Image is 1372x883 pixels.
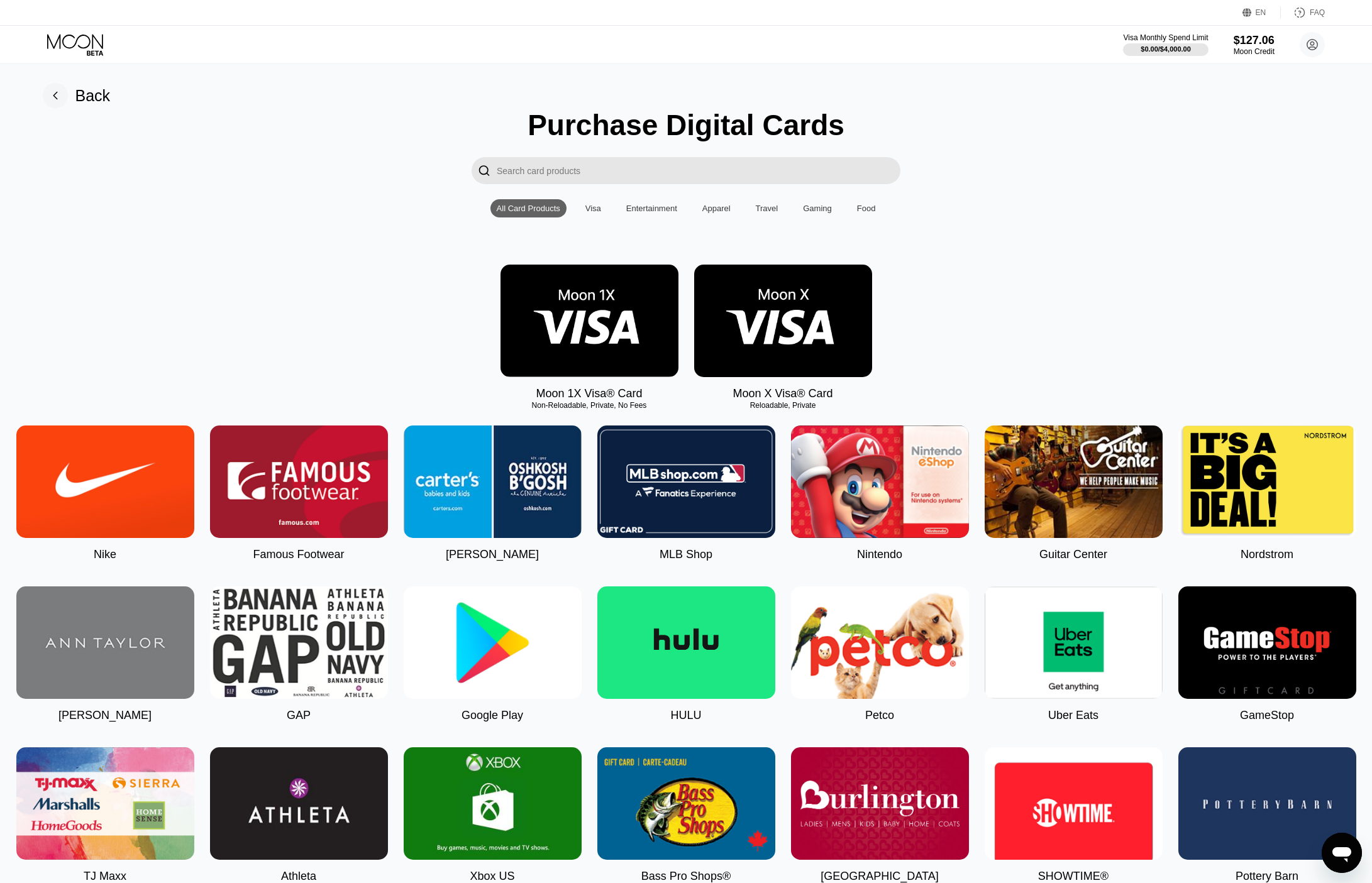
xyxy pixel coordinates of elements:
input: Search card products [497,157,900,184]
div: Apparel [702,204,731,213]
div: Back [43,83,111,108]
div: Gaming [797,199,838,217]
div: All Card Products [497,204,560,213]
div: [PERSON_NAME] [58,709,152,722]
div: TJ Maxx [84,870,126,883]
div: [GEOGRAPHIC_DATA] [821,870,938,883]
div: Non-Reloadable, Private, No Fees [501,401,678,410]
div: Athleta [281,870,316,883]
div: Nike [94,548,116,561]
div: $127.06Moon Credit [1234,34,1275,56]
iframe: Button to launch messaging window [1322,833,1362,873]
div:  [478,163,490,178]
div: Visa [585,204,601,213]
div: Google Play [462,709,523,722]
div: Moon Credit [1234,47,1275,56]
div: $127.06 [1234,34,1275,47]
div: Food [851,199,882,217]
div: Visa [579,199,607,217]
div: Bass Pro Shops® [641,870,731,883]
div: Back [75,87,111,105]
div: Xbox US [470,870,514,883]
div: Apparel [696,199,737,217]
div: HULU [670,709,701,722]
div:  [472,157,497,184]
div: Purchase Digital Cards [528,108,844,142]
div: Uber Eats [1048,709,1098,722]
div: GAP [287,709,311,722]
div: FAQ [1310,8,1325,17]
div: Entertainment [626,204,677,213]
div: Pottery Barn [1236,870,1298,883]
div: Food [857,204,876,213]
div: All Card Products [490,199,567,217]
div: FAQ [1281,6,1325,19]
div: GameStop [1240,709,1294,722]
div: Visa Monthly Spend Limit [1123,33,1208,42]
div: $0.00 / $4,000.00 [1141,45,1191,53]
div: SHOWTIME® [1038,870,1109,883]
div: Nordstrom [1241,548,1293,561]
div: Nintendo [857,548,902,561]
div: [PERSON_NAME] [446,548,539,561]
div: Visa Monthly Spend Limit$0.00/$4,000.00 [1123,33,1208,56]
div: Guitar Center [1039,548,1107,561]
div: Moon X Visa® Card [733,387,833,400]
div: Petco [865,709,894,722]
div: Reloadable, Private [694,401,872,410]
div: EN [1242,6,1281,19]
div: Famous Footwear [253,548,344,561]
div: Travel [750,199,785,217]
div: EN [1256,8,1266,17]
div: Entertainment [620,199,683,217]
div: Gaming [803,204,832,213]
div: Travel [756,204,778,213]
div: MLB Shop [660,548,712,561]
div: Moon 1X Visa® Card [536,387,642,400]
